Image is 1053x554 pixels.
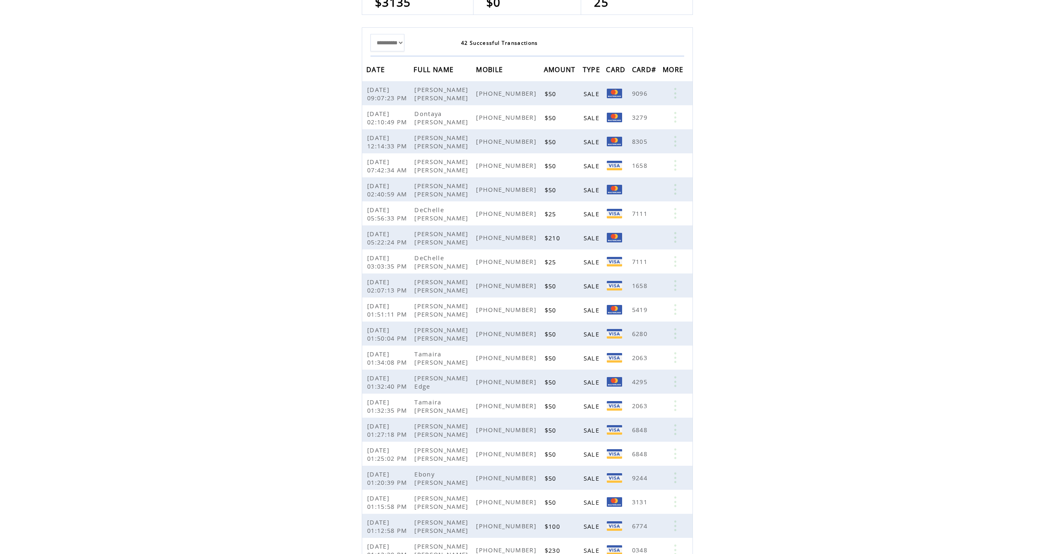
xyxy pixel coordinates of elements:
span: 9096 [632,89,649,97]
img: Visa [607,353,622,363]
span: [PERSON_NAME] [PERSON_NAME] [414,157,470,174]
span: $210 [545,234,562,242]
img: Visa [607,281,622,290]
span: SALE [584,90,601,98]
span: $50 [545,426,558,434]
span: 7111 [632,209,649,218]
span: $50 [545,162,558,170]
span: $100 [545,522,562,530]
span: 6774 [632,522,649,530]
span: AMOUNT [544,63,578,78]
span: [PERSON_NAME] [PERSON_NAME] [414,446,470,462]
img: Visa [607,401,622,411]
span: $50 [545,282,558,290]
span: [DATE] 05:56:33 PM [367,206,409,222]
span: $50 [545,186,558,194]
span: [PHONE_NUMBER] [476,522,539,530]
span: Tamaira [PERSON_NAME] [414,350,470,366]
span: 5419 [632,305,649,314]
span: SALE [584,426,601,434]
img: Visa [607,257,622,266]
span: SALE [584,186,601,194]
span: [PHONE_NUMBER] [476,402,539,410]
span: 3279 [632,113,649,121]
span: [DATE] 01:34:08 PM [367,350,409,366]
span: $50 [545,474,558,482]
span: DATE [366,63,387,78]
span: SALE [584,450,601,458]
span: 42 Successful Transactions [461,39,538,46]
span: [DATE] 09:07:23 PM [367,85,409,102]
a: CARD [606,67,627,72]
span: [PERSON_NAME] Edge [414,374,468,390]
span: SALE [584,354,601,362]
span: [PERSON_NAME] [PERSON_NAME] [414,85,470,102]
span: [DATE] 01:32:40 PM [367,374,409,390]
span: [PHONE_NUMBER] [476,113,539,121]
img: Visa [607,449,622,459]
span: MOBILE [476,63,505,78]
span: 3131 [632,498,649,506]
span: Ebony [PERSON_NAME] [414,470,470,486]
span: [DATE] 05:22:24 PM [367,230,409,246]
img: Mastercard [607,137,622,146]
span: [DATE] 01:27:18 PM [367,422,409,438]
span: SALE [584,474,601,482]
span: [PHONE_NUMBER] [476,137,539,145]
img: Mastercard [607,185,622,194]
span: Dontaya [PERSON_NAME] [414,109,470,126]
img: Visa [607,329,622,339]
span: TYPE [583,63,602,78]
span: [DATE] 01:51:11 PM [367,302,409,318]
span: [PHONE_NUMBER] [476,426,539,434]
span: [PHONE_NUMBER] [476,450,539,458]
img: Visa [607,473,622,483]
span: $50 [545,330,558,338]
span: [PERSON_NAME] [PERSON_NAME] [414,302,470,318]
span: SALE [584,282,601,290]
span: [DATE] 07:42:34 AM [367,157,409,174]
span: SALE [584,378,601,386]
img: Mastercard [607,305,622,314]
span: SALE [584,522,601,530]
span: [DATE] 02:10:49 PM [367,109,409,126]
span: $50 [545,378,558,386]
span: SALE [584,114,601,122]
span: [PERSON_NAME] [PERSON_NAME] [414,181,470,198]
span: [DATE] 01:15:58 PM [367,494,409,510]
span: [DATE] 01:20:39 PM [367,470,409,486]
img: Mastercard [607,233,622,242]
span: 1658 [632,281,649,290]
span: [DATE] 02:40:59 AM [367,181,409,198]
a: AMOUNT [544,67,578,72]
a: MOBILE [476,67,505,72]
span: [PHONE_NUMBER] [476,329,539,338]
span: [PHONE_NUMBER] [476,257,539,266]
a: DATE [366,67,387,72]
span: [PHONE_NUMBER] [476,498,539,506]
span: FULL NAME [414,63,456,78]
img: Visa [607,209,622,218]
span: [DATE] 01:32:35 PM [367,398,409,414]
span: [PHONE_NUMBER] [476,161,539,169]
span: $50 [545,498,558,506]
a: CARD# [632,67,659,72]
span: [PHONE_NUMBER] [476,305,539,314]
span: 1658 [632,161,649,169]
span: 4295 [632,377,649,386]
span: $25 [545,210,558,218]
span: [PERSON_NAME] [PERSON_NAME] [414,326,470,342]
img: Mastercard [607,497,622,507]
span: SALE [584,258,601,266]
span: [PHONE_NUMBER] [476,89,539,97]
span: 7111 [632,257,649,266]
span: DeChelle [PERSON_NAME] [414,206,470,222]
span: [PERSON_NAME] [PERSON_NAME] [414,278,470,294]
a: TYPE [583,67,602,72]
span: SALE [584,402,601,410]
span: $50 [545,354,558,362]
span: 6280 [632,329,649,338]
span: $50 [545,306,558,314]
span: SALE [584,306,601,314]
span: [PERSON_NAME] [PERSON_NAME] [414,494,470,510]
